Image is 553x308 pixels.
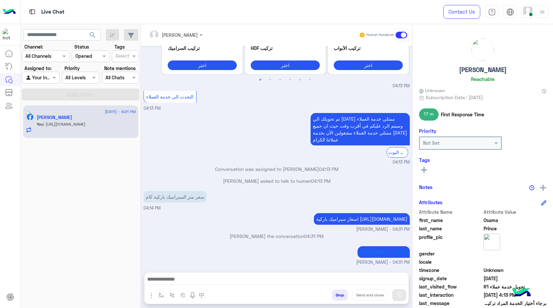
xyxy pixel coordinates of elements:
img: send attachment [148,291,155,299]
label: Priority [64,65,80,72]
img: tab [28,8,36,16]
span: 2025-09-01T13:11:17.193Z [484,275,547,282]
label: Assigned to: [24,65,52,72]
button: Apply Filters [22,89,139,100]
span: locale [419,258,482,265]
span: last_name [419,225,482,232]
span: You [37,122,43,127]
a: [URL][DOMAIN_NAME] [360,249,407,255]
span: 04:13 PM [393,159,410,166]
button: Drop [332,289,348,301]
span: last_message [419,300,482,307]
h6: Priority [419,128,436,134]
span: 04:14 PM [144,206,161,211]
p: Live Chat [41,8,64,17]
img: profile [538,8,546,16]
img: picture [26,111,32,117]
p: تركيب HDF [251,45,320,52]
span: Osama [484,217,547,224]
img: tab [488,8,496,16]
span: signup_date [419,275,482,282]
img: make a call [199,293,204,298]
button: 2 of 3 [267,76,274,83]
span: اسعار سيراميك باركية [URL][DOMAIN_NAME] [316,216,407,222]
button: اختر [168,60,237,70]
span: برجاء أختيار الخدمة المراد تركيبها [484,300,547,307]
img: send message [396,292,403,298]
span: null [484,250,547,257]
p: تركيب السراميك [168,45,237,52]
p: [PERSON_NAME] the conversation [144,233,410,240]
span: https://www.ahmedelsallab.com/ar/search/%D8%B3%D9%8A%D8%B1%D8%A7%D9%85%D9%8A%D9%83%20%D8%A7%D8%B1... [43,122,85,127]
span: Unknown [484,267,547,274]
a: Contact Us [443,5,480,19]
h6: Tags [419,157,546,163]
h5: Osama Prince [37,115,72,120]
img: send voice note [189,291,196,299]
p: 1/9/2025, 4:31 PM [314,213,410,225]
p: تركيب الأبواب [334,45,403,52]
span: [DATE] - 4:31 PM [105,109,136,115]
h6: Reachable [471,76,494,82]
div: Select [114,52,129,61]
label: Status [74,43,89,50]
img: Facebook [27,114,33,120]
span: التحدث الى خدمة العملاء [146,94,193,99]
span: last_visited_flow [419,283,482,290]
img: 322208621163248 [3,29,15,41]
button: Send and close [353,289,387,301]
button: Trigger scenario [167,289,178,300]
button: create order [178,289,189,300]
span: 04:13 PM [393,83,410,89]
span: 04:13 PM [311,178,330,184]
button: 5 of 3 [297,76,303,83]
h6: Attributes [419,199,443,205]
span: تحويل خدمة عملاء R1 [484,283,547,290]
label: Tags [114,43,125,50]
img: Logo [3,5,16,19]
h6: Notes [419,184,433,190]
button: 6 of 3 [307,76,313,83]
h5: [PERSON_NAME] [459,66,507,74]
span: 04:31 PM [304,233,323,239]
button: اختر [334,60,403,70]
label: Note mentions [104,65,136,72]
span: 04:13 PM [319,166,338,172]
span: Prince [484,225,547,232]
p: [PERSON_NAME] asked to talk to human [144,177,410,184]
span: [PERSON_NAME] - 04:31 PM [356,259,410,266]
span: 2025-09-01T13:13:40.88Z [484,291,547,298]
p: 1/9/2025, 4:14 PM [144,191,207,203]
img: hulul-logo.png [510,282,533,305]
span: 04:13 PM [144,106,161,111]
span: profile_pic [419,234,482,249]
small: Human Handover [366,32,394,38]
button: اختر [251,60,320,70]
button: 3 of 3 [277,76,283,83]
img: tab [506,8,514,16]
span: search [89,31,97,39]
img: create order [180,292,186,298]
img: picture [484,234,500,250]
div: الرجوع الى البوت [387,147,408,157]
p: 1/9/2025, 4:31 PM [358,246,410,258]
span: gender [419,250,482,257]
img: picture [472,38,494,61]
button: 1 of 3 [257,76,264,83]
span: null [484,258,547,265]
label: Channel: [24,43,43,50]
a: tab [485,5,498,19]
span: [PERSON_NAME] - 04:31 PM [356,226,410,233]
img: add [540,185,546,191]
img: Trigger scenario [169,292,175,298]
span: Unknown [419,87,445,94]
p: Conversation was assigned to [PERSON_NAME] [144,166,410,173]
button: select flow [156,289,167,300]
p: 1/9/2025, 4:13 PM [311,113,410,145]
img: select flow [158,292,164,298]
span: first_name [419,217,482,224]
img: userImage [523,7,532,16]
button: search [85,29,101,43]
button: 4 of 3 [287,76,293,83]
span: Subscription Date : [DATE] [426,94,483,101]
